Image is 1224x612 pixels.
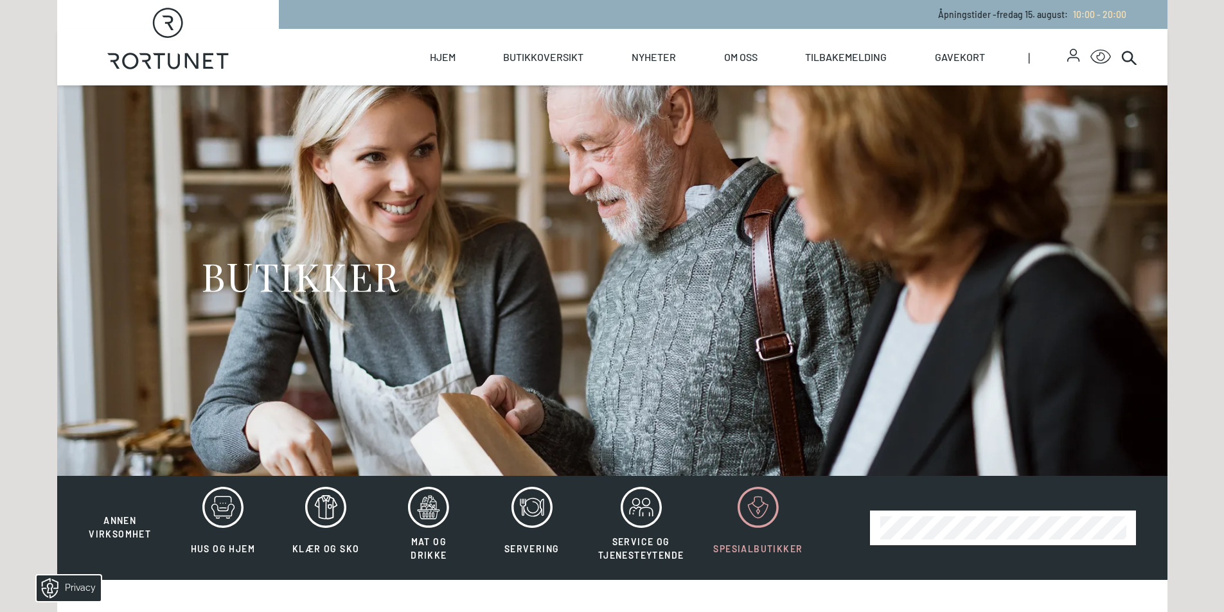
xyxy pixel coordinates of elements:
[411,536,447,561] span: Mat og drikke
[724,29,758,85] a: Om oss
[191,543,255,554] span: Hus og hjem
[292,543,359,554] span: Klær og sko
[13,571,118,606] iframe: Manage Preferences
[1068,9,1126,20] a: 10:00 - 20:00
[378,486,479,570] button: Mat og drikke
[1090,47,1111,67] button: Open Accessibility Menu
[504,543,560,554] span: Servering
[713,543,803,554] span: Spesialbutikker
[632,29,676,85] a: Nyheter
[173,486,273,570] button: Hus og hjem
[1028,29,1068,85] span: |
[805,29,887,85] a: Tilbakemelding
[935,29,985,85] a: Gavekort
[503,29,583,85] a: Butikkoversikt
[430,29,456,85] a: Hjem
[70,486,170,541] button: Annen virksomhet
[598,536,684,561] span: Service og tjenesteytende
[938,8,1126,21] p: Åpningstider - fredag 15. august :
[1073,9,1126,20] span: 10:00 - 20:00
[89,515,151,539] span: Annen virksomhet
[201,252,400,300] h1: BUTIKKER
[276,486,376,570] button: Klær og sko
[482,486,582,570] button: Servering
[585,486,698,570] button: Service og tjenesteytende
[700,486,816,570] button: Spesialbutikker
